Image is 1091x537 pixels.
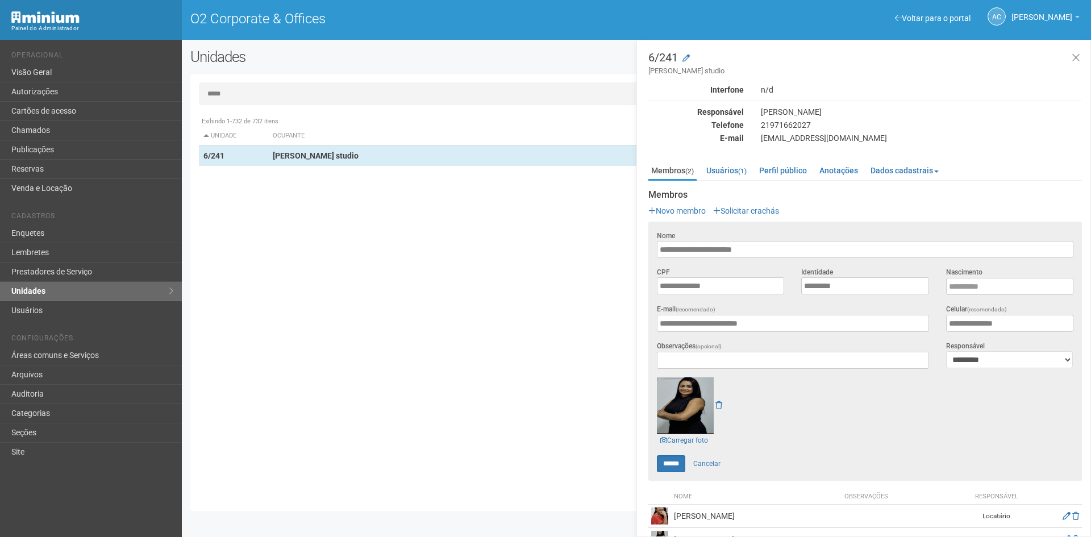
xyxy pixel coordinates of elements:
[657,267,670,277] label: CPF
[696,343,722,349] span: (opcional)
[752,107,1090,117] div: [PERSON_NAME]
[657,434,711,447] a: Carregar foto
[685,167,694,175] small: (2)
[671,505,842,528] td: [PERSON_NAME]
[1011,2,1072,22] span: Ana Carla de Carvalho Silva
[648,206,706,215] a: Novo membro
[801,267,833,277] label: Identidade
[273,151,359,160] strong: [PERSON_NAME] studio
[1011,14,1080,23] a: [PERSON_NAME]
[671,489,842,505] th: Nome
[967,306,1007,313] span: (recomendado)
[1072,511,1079,521] a: Excluir membro
[817,162,861,179] a: Anotações
[1063,511,1071,521] a: Editar membro
[11,11,80,23] img: Minium
[946,267,982,277] label: Nascimento
[648,162,697,181] a: Membros(2)
[676,306,715,313] span: (recomendado)
[11,212,173,224] li: Cadastros
[738,167,747,175] small: (1)
[199,116,1074,127] div: Exibindo 1-732 de 732 itens
[946,304,1007,315] label: Celular
[11,23,173,34] div: Painel do Administrador
[648,66,1082,76] small: [PERSON_NAME] studio
[640,133,752,143] div: E-mail
[756,162,810,179] a: Perfil público
[11,51,173,63] li: Operacional
[715,401,722,410] a: Remover
[968,505,1025,528] td: Locatário
[657,231,675,241] label: Nome
[752,85,1090,95] div: n/d
[640,85,752,95] div: Interfone
[687,455,727,472] a: Cancelar
[190,11,628,26] h1: O2 Corporate & Offices
[11,334,173,346] li: Configurações
[682,53,690,64] a: Modificar a unidade
[703,162,749,179] a: Usuários(1)
[640,120,752,130] div: Telefone
[657,341,722,352] label: Observações
[203,151,224,160] strong: 6/241
[651,507,668,524] img: user.png
[199,127,268,145] th: Unidade: activate to sort column descending
[752,120,1090,130] div: 21971662027
[657,377,714,434] img: user.png
[648,190,1082,200] strong: Membros
[946,341,985,351] label: Responsável
[190,48,552,65] h2: Unidades
[968,489,1025,505] th: Responsável
[713,206,779,215] a: Solicitar crachás
[648,52,1082,76] h3: 6/241
[988,7,1006,26] a: AC
[868,162,942,179] a: Dados cadastrais
[895,14,971,23] a: Voltar para o portal
[752,133,1090,143] div: [EMAIL_ADDRESS][DOMAIN_NAME]
[842,489,968,505] th: Observações
[268,127,680,145] th: Ocupante: activate to sort column ascending
[657,304,715,315] label: E-mail
[640,107,752,117] div: Responsável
